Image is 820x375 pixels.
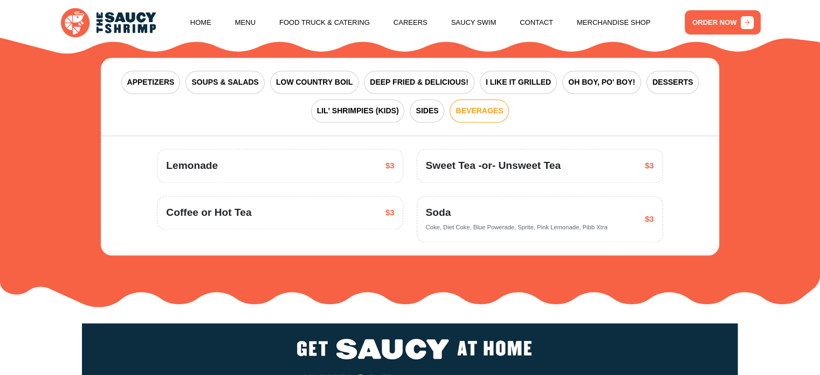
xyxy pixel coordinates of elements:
[425,224,607,230] span: Coke, Diet Coke, Blue Powerade, Sprite, Pink Lemonade, Pibb Xtra
[394,2,428,43] a: Careers
[410,99,444,122] button: SIDES
[166,205,251,221] span: Coffee or Hot Tea
[385,207,395,219] span: $3
[456,105,503,117] span: BEVERAGES
[577,2,651,43] a: Merchandise Shop
[645,213,654,226] span: $3
[685,10,761,35] a: ORDER NOW
[190,2,211,43] a: Home
[520,2,553,43] a: Contact
[317,105,399,117] span: LIL' SHRIMPIES (KIDS)
[311,99,405,122] button: LIL' SHRIMPIES (KIDS)
[562,71,641,94] button: OH BOY, PO' BOY!
[486,77,551,88] span: I LIKE IT GRILLED
[646,71,699,94] button: DESSERTS
[425,205,607,221] span: Soda
[645,160,654,172] span: $3
[385,160,395,172] span: $3
[364,71,474,94] button: DEEP FRIED & DELICIOUS!
[279,2,370,43] a: Food Truck & Catering
[276,77,353,88] span: LOW COUNTRY BOIL
[480,71,557,94] button: I LIKE IT GRILLED
[127,77,175,88] span: APPETIZERS
[450,99,509,122] button: BEVERAGES
[166,158,218,174] span: Lemonade
[451,2,497,43] a: Saucy Swim
[416,105,438,117] span: SIDES
[652,77,693,88] span: DESSERTS
[61,8,156,37] img: logo
[121,71,181,94] button: APPETIZERS
[185,71,264,94] button: SOUPS & SALADS
[425,158,561,174] span: Sweet Tea -or- Unsweet Tea
[191,77,258,88] span: SOUPS & SALADS
[270,71,359,94] button: LOW COUNTRY BOIL
[235,2,256,43] a: Menu
[568,77,635,88] span: OH BOY, PO' BOY!
[370,77,468,88] span: DEEP FRIED & DELICIOUS!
